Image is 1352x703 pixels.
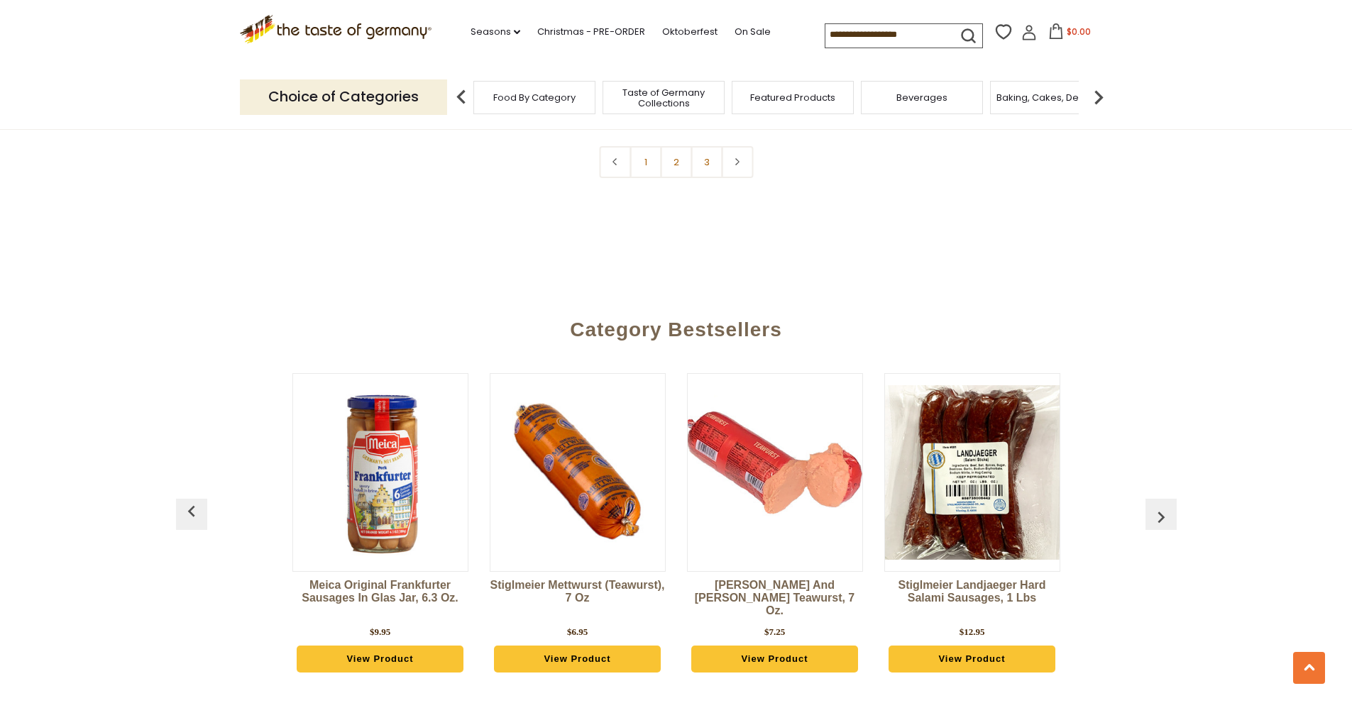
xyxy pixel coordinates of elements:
[889,646,1056,672] a: View Product
[297,646,464,672] a: View Product
[884,579,1060,621] a: Stiglmeier Landjaeger Hard Salami Sausages, 1 lbs
[896,92,947,103] a: Beverages
[490,385,665,560] img: Stiglmeier Mettwurst (Teawurst), 7 oz
[490,579,666,621] a: Stiglmeier Mettwurst (Teawurst), 7 oz
[764,625,785,639] div: $7.25
[1040,23,1100,45] button: $0.00
[292,579,468,621] a: Meica Original Frankfurter Sausages in glas jar, 6.3 oz.
[447,83,476,111] img: previous arrow
[960,625,985,639] div: $12.95
[567,625,588,639] div: $6.95
[660,146,692,178] a: 2
[293,385,468,560] img: Meica Original Frankfurter Sausages in glas jar, 6.3 oz.
[996,92,1106,103] a: Baking, Cakes, Desserts
[183,297,1170,355] div: Category Bestsellers
[1084,83,1113,111] img: next arrow
[691,146,722,178] a: 3
[180,500,203,523] img: previous arrow
[1067,26,1091,38] span: $0.00
[494,646,661,672] a: View Product
[240,79,447,114] p: Choice of Categories
[493,92,576,103] a: Food By Category
[750,92,835,103] a: Featured Products
[370,625,390,639] div: $9.95
[885,385,1060,560] img: Stiglmeier Landjaeger Hard Salami Sausages, 1 lbs
[630,146,661,178] a: 1
[687,579,863,621] a: [PERSON_NAME] and [PERSON_NAME] Teawurst, 7 oz.
[691,646,859,672] a: View Product
[1150,506,1172,528] img: previous arrow
[662,24,718,40] a: Oktoberfest
[471,24,520,40] a: Seasons
[688,385,862,560] img: Schaller and Weber Teawurst, 7 oz.
[735,24,771,40] a: On Sale
[607,87,720,109] a: Taste of Germany Collections
[537,24,645,40] a: Christmas - PRE-ORDER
